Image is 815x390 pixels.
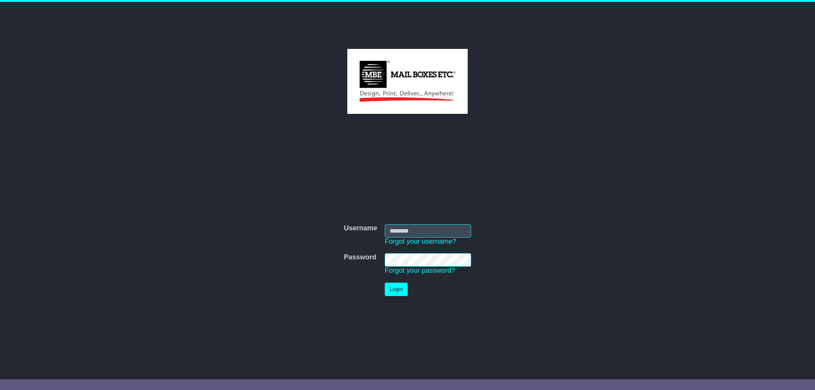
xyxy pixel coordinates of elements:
[385,283,408,296] button: Login
[347,49,468,114] img: MBE Eight Mile Plains
[385,238,456,245] a: Forgot your username?
[385,267,455,274] a: Forgot your password?
[344,253,376,262] label: Password
[344,224,377,233] label: Username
